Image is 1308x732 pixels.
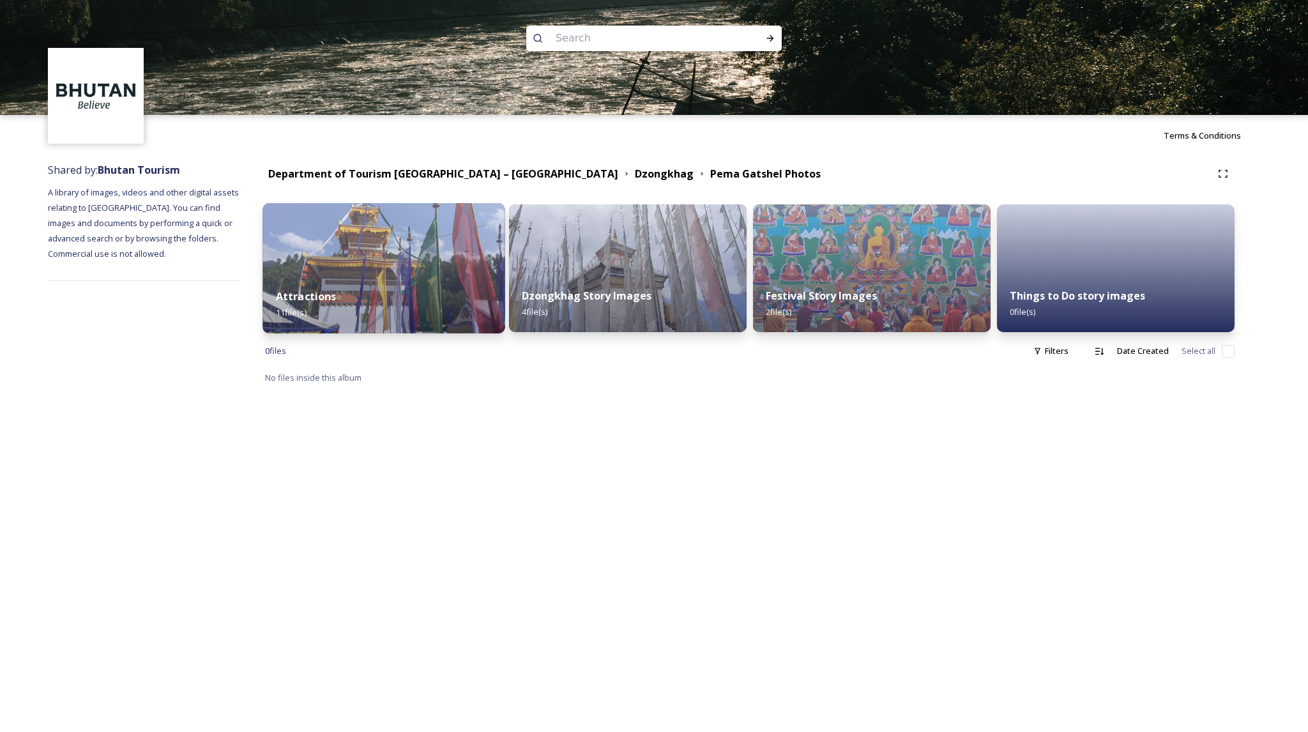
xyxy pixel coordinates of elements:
span: 2 file(s) [766,306,791,317]
strong: Festival Story Images [766,289,877,303]
span: Terms & Conditions [1164,130,1241,141]
strong: Attractions [276,289,337,303]
span: 0 file(s) [1010,306,1035,317]
img: pemagathsel.jpg [753,204,991,332]
div: Date Created [1111,339,1175,363]
strong: Things to Do story images [1010,289,1145,303]
span: Shared by: [48,163,180,177]
img: pg4.jpg [509,204,747,332]
span: No files inside this album [265,372,361,383]
a: Terms & Conditions [1164,128,1260,143]
span: 0 file s [265,345,286,357]
span: 4 file(s) [522,306,547,317]
strong: Dzongkhag Story Images [522,289,651,303]
span: 11 file(s) [276,307,307,318]
strong: Dzongkhag [635,167,694,181]
span: A library of images, videos and other digital assets relating to [GEOGRAPHIC_DATA]. You can find ... [48,187,241,259]
img: BT_Logo_BB_Lockup_CMYK_High%2520Res.jpg [50,50,142,142]
strong: Pema Gatshel Photos [710,167,821,181]
span: Select all [1182,345,1215,357]
input: Search [549,24,724,52]
strong: Bhutan Tourism [98,163,180,177]
strong: Department of Tourism [GEOGRAPHIC_DATA] – [GEOGRAPHIC_DATA] [268,167,618,181]
img: Festival%2520Header.jpg [262,203,505,333]
div: Filters [1027,339,1075,363]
